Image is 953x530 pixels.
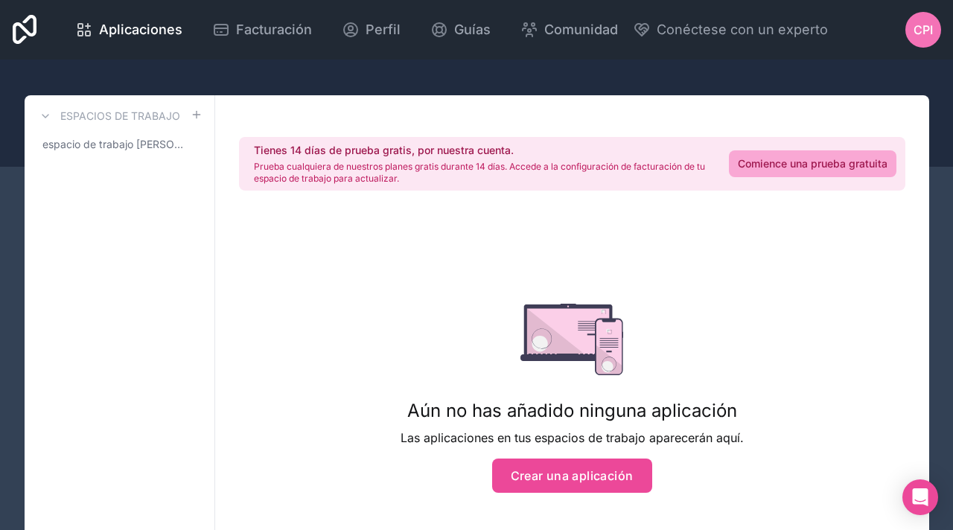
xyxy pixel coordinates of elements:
[36,107,180,125] a: Espacios de trabajo
[544,22,618,37] font: Comunidad
[454,22,491,37] font: Guías
[236,22,312,37] font: Facturación
[914,22,933,37] font: CPI
[254,161,705,184] font: Prueba cualquiera de nuestros planes gratis durante 14 días. Accede a la configuración de factura...
[520,304,624,375] img: estado vacío
[633,19,828,40] button: Conéctese con un experto
[902,479,938,515] div: Abrir Intercom Messenger
[418,13,503,46] a: Guías
[407,400,737,421] font: Aún no has añadido ninguna aplicación
[254,144,514,156] font: Tienes 14 días de prueba gratis, por nuestra cuenta.
[63,13,194,46] a: Aplicaciones
[657,22,828,37] font: Conéctese con un experto
[509,13,630,46] a: Comunidad
[729,150,896,177] a: Comience una prueba gratuita
[511,468,634,483] font: Crear una aplicación
[330,13,412,46] a: Perfil
[738,157,887,170] font: Comience una prueba gratuita
[200,13,324,46] a: Facturación
[60,109,180,122] font: Espacios de trabajo
[99,22,182,37] font: Aplicaciones
[401,430,744,445] font: Las aplicaciones en tus espacios de trabajo aparecerán aquí.
[366,22,401,37] font: Perfil
[492,459,652,493] button: Crear una aplicación
[36,131,203,158] a: espacio de trabajo [PERSON_NAME]
[42,138,222,150] font: espacio de trabajo [PERSON_NAME]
